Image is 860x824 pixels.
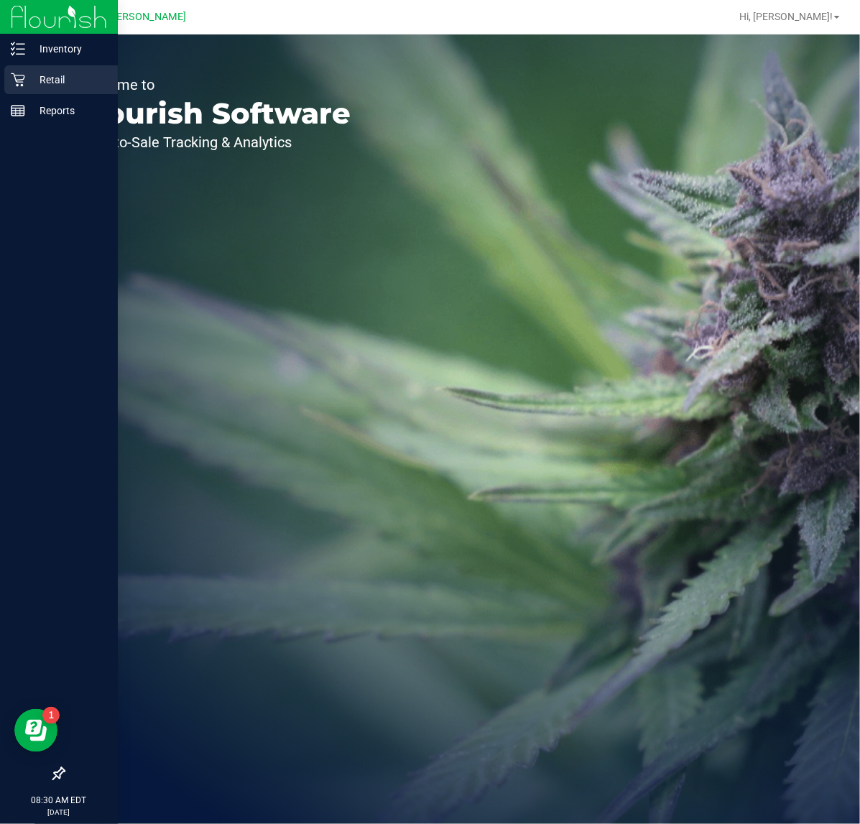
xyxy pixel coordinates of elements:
p: Inventory [25,40,111,57]
p: 08:30 AM EDT [6,794,111,807]
inline-svg: Reports [11,103,25,118]
iframe: Resource center unread badge [42,707,60,724]
p: Retail [25,71,111,88]
span: [PERSON_NAME] [107,11,186,23]
inline-svg: Inventory [11,42,25,56]
p: Reports [25,102,111,119]
p: Welcome to [78,78,351,92]
p: [DATE] [6,807,111,818]
iframe: Resource center [14,709,57,752]
span: Hi, [PERSON_NAME]! [739,11,833,22]
p: Seed-to-Sale Tracking & Analytics [78,135,351,149]
p: Flourish Software [78,99,351,128]
inline-svg: Retail [11,73,25,87]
